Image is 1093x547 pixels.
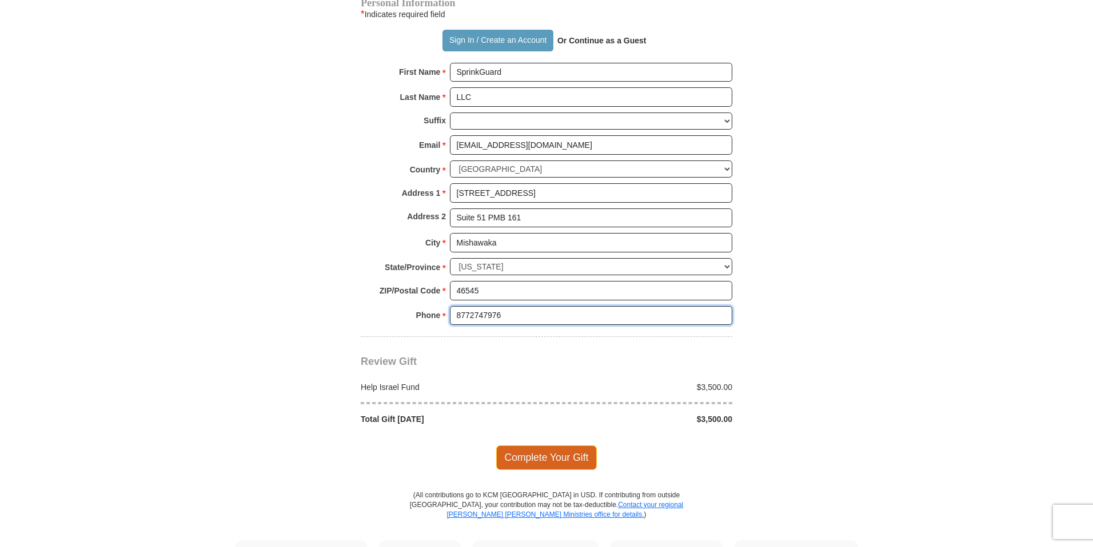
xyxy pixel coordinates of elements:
div: Indicates required field [361,7,732,21]
strong: Phone [416,307,441,323]
button: Sign In / Create an Account [442,30,553,51]
strong: First Name [399,64,440,80]
strong: ZIP/Postal Code [380,283,441,299]
strong: State/Province [385,259,440,275]
strong: Suffix [424,112,446,128]
p: (All contributions go to KCM [GEOGRAPHIC_DATA] in USD. If contributing from outside [GEOGRAPHIC_D... [409,490,684,540]
div: $3,500.00 [546,413,739,425]
div: Help Israel Fund [355,381,547,393]
span: Complete Your Gift [496,445,597,469]
div: Total Gift [DATE] [355,413,547,425]
strong: Email [419,137,440,153]
span: Review Gift [361,356,417,367]
strong: Last Name [400,89,441,105]
div: $3,500.00 [546,381,739,393]
strong: Address 2 [407,208,446,224]
strong: City [425,235,440,251]
strong: Or Continue as a Guest [557,36,647,45]
strong: Country [410,162,441,178]
strong: Address 1 [402,185,441,201]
